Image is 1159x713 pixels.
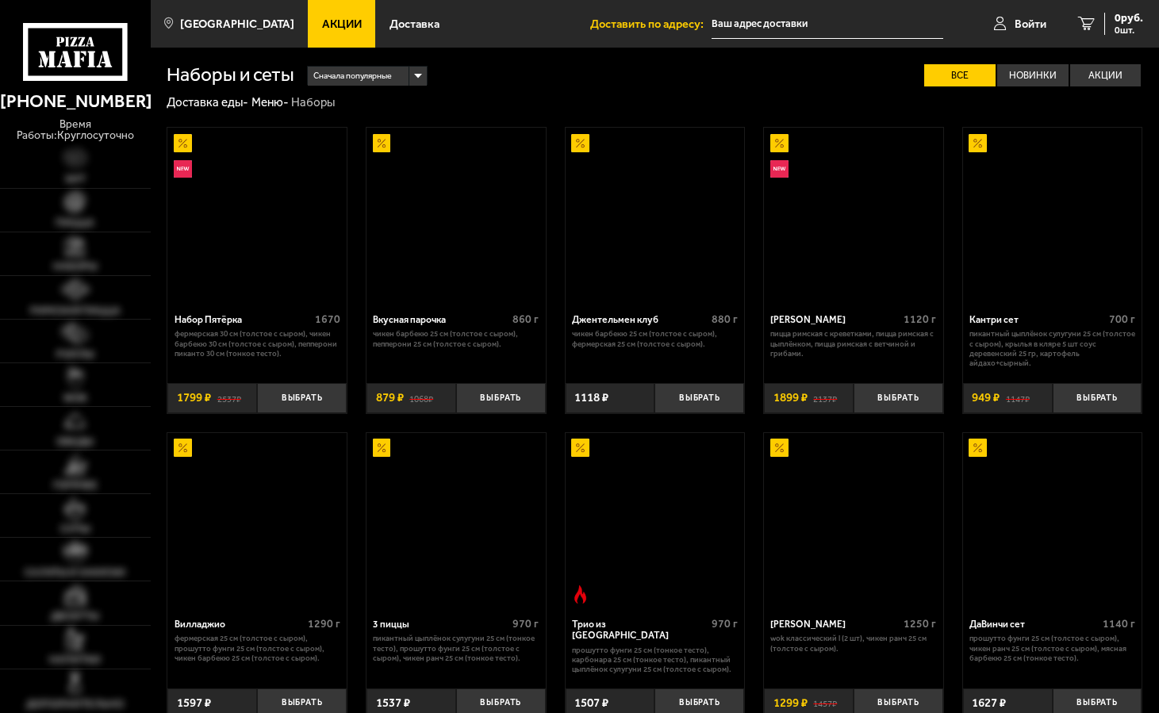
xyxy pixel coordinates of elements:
[53,261,98,271] span: Наборы
[251,95,289,109] a: Меню-
[376,392,404,404] span: 879 ₽
[764,128,943,305] a: АкционныйНовинкаМама Миа
[63,393,87,403] span: WOK
[1006,392,1030,404] s: 1147 ₽
[308,617,340,631] span: 1290 г
[571,134,589,152] img: Акционный
[291,95,335,111] div: Наборы
[175,634,340,663] p: Фермерская 25 см (толстое с сыром), Прошутто Фунги 25 см (толстое с сыром), Чикен Барбекю 25 см (...
[997,64,1069,86] label: Новинки
[773,697,808,709] span: 1299 ₽
[167,433,347,610] a: АкционныйВилладжио
[712,312,738,326] span: 880 г
[854,383,943,412] button: Выбрать
[574,392,608,404] span: 1118 ₽
[390,18,439,30] span: Доставка
[257,383,347,412] button: Выбрать
[373,439,391,457] img: Акционный
[174,439,192,457] img: Акционный
[174,160,192,178] img: Новинка
[969,619,1099,631] div: ДаВинчи сет
[566,128,745,305] a: АкционныйДжентельмен клуб
[53,480,98,490] span: Горячее
[712,10,943,39] input: Ваш адрес доставки
[313,65,392,88] span: Сначала популярные
[367,128,546,305] a: АкционныйВкусная парочка
[904,617,936,631] span: 1250 г
[1115,25,1143,35] span: 0 шт.
[972,697,1006,709] span: 1627 ₽
[56,436,94,447] span: Обеды
[574,697,608,709] span: 1507 ₽
[177,392,211,404] span: 1799 ₽
[813,697,837,709] s: 1457 ₽
[512,617,539,631] span: 970 г
[373,619,509,631] div: 3 пиццы
[813,392,837,404] s: 2137 ₽
[373,329,539,348] p: Чикен Барбекю 25 см (толстое с сыром), Пепперони 25 см (толстое с сыром).
[373,634,539,663] p: Пикантный цыплёнок сулугуни 25 см (тонкое тесто), Прошутто Фунги 25 см (толстое с сыром), Чикен Р...
[969,329,1135,368] p: Пикантный цыплёнок сулугуни 25 см (толстое с сыром), крылья в кляре 5 шт соус деревенский 25 гр, ...
[1103,617,1135,631] span: 1140 г
[512,312,539,326] span: 860 г
[969,439,987,457] img: Акционный
[167,65,294,84] h1: Наборы и сеты
[65,174,86,184] span: Хит
[174,134,192,152] img: Акционный
[566,433,745,610] a: АкционныйОстрое блюдоТрио из Рио
[770,314,900,326] div: [PERSON_NAME]
[456,383,546,412] button: Выбрать
[572,646,738,675] p: Прошутто Фунги 25 см (тонкое тесто), Карбонара 25 см (тонкое тесто), Пикантный цыплёнок сулугуни ...
[373,314,509,326] div: Вкусная парочка
[367,433,546,610] a: Акционный3 пиццы
[972,392,1000,404] span: 949 ₽
[770,439,789,457] img: Акционный
[217,392,241,404] s: 2537 ₽
[572,314,708,326] div: Джентельмен клуб
[175,329,340,358] p: Фермерская 30 см (толстое с сыром), Чикен Барбекю 30 см (толстое с сыром), Пепперони Пиканто 30 с...
[969,634,1135,663] p: Прошутто Фунги 25 см (толстое с сыром), Чикен Ранч 25 см (толстое с сыром), Мясная Барбекю 25 см ...
[969,314,1105,326] div: Кантри сет
[56,217,94,228] span: Пицца
[773,392,808,404] span: 1899 ₽
[373,134,391,152] img: Акционный
[175,619,304,631] div: Вилладжио
[376,697,410,709] span: 1537 ₽
[322,18,362,30] span: Акции
[175,314,311,326] div: Набор Пятёрка
[167,95,248,109] a: Доставка еды-
[770,619,900,631] div: [PERSON_NAME]
[409,392,433,404] s: 1068 ₽
[1053,383,1142,412] button: Выбрать
[963,128,1142,305] a: АкционныйКантри сет
[904,312,936,326] span: 1120 г
[1109,312,1135,326] span: 700 г
[770,160,789,178] img: Новинка
[571,439,589,457] img: Акционный
[1115,13,1143,24] span: 0 руб.
[654,383,744,412] button: Выбрать
[963,433,1142,610] a: АкционныйДаВинчи сет
[969,134,987,152] img: Акционный
[590,18,712,30] span: Доставить по адресу:
[180,18,294,30] span: [GEOGRAPHIC_DATA]
[60,523,90,534] span: Супы
[924,64,996,86] label: Все
[572,329,738,348] p: Чикен Барбекю 25 см (толстое с сыром), Фермерская 25 см (толстое с сыром).
[712,617,738,631] span: 970 г
[49,654,101,665] span: Напитки
[167,128,347,305] a: АкционныйНовинкаНабор Пятёрка
[770,634,936,653] p: Wok классический L (2 шт), Чикен Ранч 25 см (толстое с сыром).
[26,699,124,709] span: Дополнительно
[51,611,99,621] span: Десерты
[770,134,789,152] img: Акционный
[1015,18,1046,30] span: Войти
[571,585,589,604] img: Острое блюдо
[770,329,936,358] p: Пицца Римская с креветками, Пицца Римская с цыплёнком, Пицца Римская с ветчиной и грибами.
[764,433,943,610] a: АкционныйВилла Капри
[572,619,708,642] div: Трио из [GEOGRAPHIC_DATA]
[177,697,211,709] span: 1597 ₽
[25,567,125,577] span: Салаты и закуски
[30,305,121,316] span: Римская пицца
[56,349,94,359] span: Роллы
